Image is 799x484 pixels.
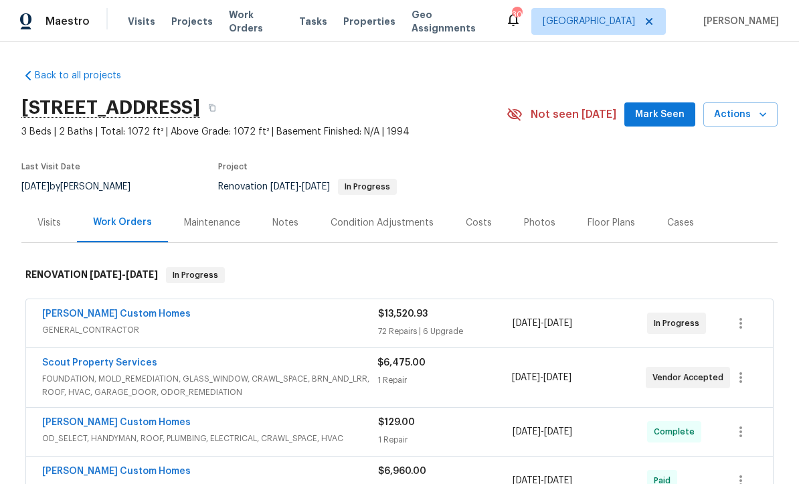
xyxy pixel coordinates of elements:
[654,425,700,438] span: Complete
[167,268,224,282] span: In Progress
[93,216,152,229] div: Work Orders
[412,8,489,35] span: Geo Assignments
[42,432,378,445] span: OD_SELECT, HANDYMAN, ROOF, PLUMBING, ELECTRICAL, CRAWL_SPACE, HVAC
[270,182,330,191] span: -
[377,374,511,387] div: 1 Repair
[272,216,298,230] div: Notes
[378,309,428,319] span: $13,520.93
[21,69,150,82] a: Back to all projects
[128,15,155,28] span: Visits
[218,163,248,171] span: Project
[343,15,395,28] span: Properties
[544,319,572,328] span: [DATE]
[126,270,158,279] span: [DATE]
[90,270,122,279] span: [DATE]
[544,427,572,436] span: [DATE]
[588,216,635,230] div: Floor Plans
[667,216,694,230] div: Cases
[302,182,330,191] span: [DATE]
[42,372,377,399] span: FOUNDATION, MOLD_REMEDIATION, GLASS_WINDOW, CRAWL_SPACE, BRN_AND_LRR, ROOF, HVAC, GARAGE_DOOR, OD...
[42,418,191,427] a: [PERSON_NAME] Custom Homes
[524,216,555,230] div: Photos
[42,309,191,319] a: [PERSON_NAME] Custom Homes
[624,102,695,127] button: Mark Seen
[512,373,540,382] span: [DATE]
[543,15,635,28] span: [GEOGRAPHIC_DATA]
[299,17,327,26] span: Tasks
[331,216,434,230] div: Condition Adjustments
[46,15,90,28] span: Maestro
[378,433,513,447] div: 1 Repair
[339,183,395,191] span: In Progress
[698,15,779,28] span: [PERSON_NAME]
[652,371,729,384] span: Vendor Accepted
[378,325,513,338] div: 72 Repairs | 6 Upgrade
[37,216,61,230] div: Visits
[512,371,571,384] span: -
[229,8,283,35] span: Work Orders
[513,427,541,436] span: [DATE]
[21,179,147,195] div: by [PERSON_NAME]
[171,15,213,28] span: Projects
[714,106,767,123] span: Actions
[513,317,572,330] span: -
[512,8,521,21] div: 30
[21,254,778,297] div: RENOVATION [DATE]-[DATE]In Progress
[270,182,298,191] span: [DATE]
[42,358,157,368] a: Scout Property Services
[466,216,492,230] div: Costs
[543,373,571,382] span: [DATE]
[21,125,507,139] span: 3 Beds | 2 Baths | Total: 1072 ft² | Above Grade: 1072 ft² | Basement Finished: N/A | 1994
[703,102,778,127] button: Actions
[218,182,397,191] span: Renovation
[21,163,80,171] span: Last Visit Date
[90,270,158,279] span: -
[200,96,224,120] button: Copy Address
[531,108,616,121] span: Not seen [DATE]
[184,216,240,230] div: Maintenance
[21,182,50,191] span: [DATE]
[378,467,426,476] span: $6,960.00
[513,319,541,328] span: [DATE]
[378,418,415,427] span: $129.00
[654,317,705,330] span: In Progress
[377,358,426,368] span: $6,475.00
[25,267,158,283] h6: RENOVATION
[42,467,191,476] a: [PERSON_NAME] Custom Homes
[513,425,572,438] span: -
[42,323,378,337] span: GENERAL_CONTRACTOR
[635,106,685,123] span: Mark Seen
